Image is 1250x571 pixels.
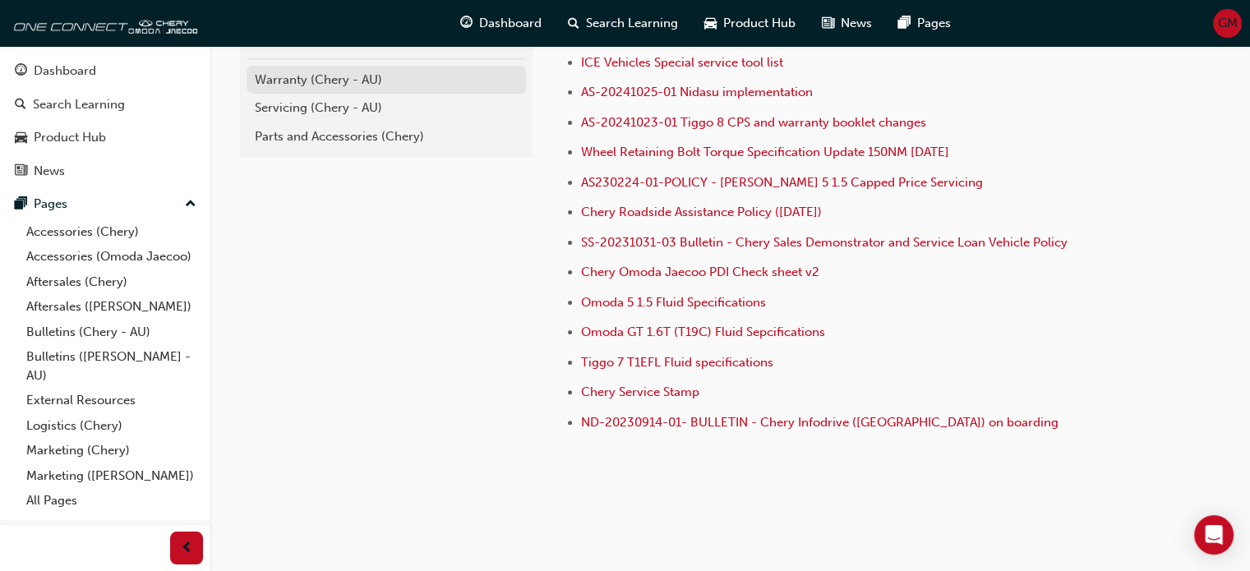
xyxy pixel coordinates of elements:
button: GM [1213,9,1242,38]
span: pages-icon [15,197,27,212]
div: Warranty (Chery - AU) [255,71,518,90]
a: Omoda 5 1.5 Fluid Specifications [581,295,766,310]
a: pages-iconPages [885,7,964,40]
span: car-icon [15,131,27,145]
a: Logistics (Chery) [20,413,203,439]
a: Tiggo 7 T1EFL Fluid specifications [581,355,773,370]
a: Accessories (Chery) [20,219,203,245]
div: Dashboard [34,62,96,81]
button: DashboardSearch LearningProduct HubNews [7,53,203,189]
a: ICE Vehicles Special service tool list [581,55,783,70]
span: car-icon [704,13,717,34]
a: Aftersales (Chery) [20,269,203,295]
a: External Resources [20,388,203,413]
div: Pages [34,195,67,214]
span: news-icon [822,13,834,34]
div: Parts and Accessories (Chery) [255,127,518,146]
span: Search Learning [586,14,678,33]
span: Dashboard [479,14,542,33]
a: Aftersales ([PERSON_NAME]) [20,294,203,320]
a: AS-20241023-01 Tiggo 8 CPS and warranty booklet changes [581,115,926,130]
span: News [841,14,872,33]
div: Open Intercom Messenger [1194,515,1234,555]
a: Marketing ([PERSON_NAME]) [20,463,203,489]
a: SS-20231031-03 Bulletin - Chery Sales Demonstrator and Service Loan Vehicle Policy [581,235,1068,250]
button: Pages [7,189,203,219]
a: AS230224-01-POLICY - [PERSON_NAME] 5 1.5 Capped Price Servicing [581,175,983,190]
span: Product Hub [723,14,796,33]
span: guage-icon [15,64,27,79]
a: Parts and Accessories (Chery) [247,122,526,151]
span: Pages [917,14,951,33]
span: GM [1218,14,1238,33]
a: Accessories (Omoda Jaecoo) [20,244,203,269]
a: Chery Omoda Jaecoo PDI Check sheet v2 [581,265,819,279]
span: news-icon [15,164,27,179]
a: Chery Roadside Assistance Policy ([DATE]) [581,205,822,219]
div: Product Hub [34,128,106,147]
span: search-icon [568,13,579,34]
a: search-iconSearch Learning [555,7,691,40]
a: Bulletins ([PERSON_NAME] - AU) [20,344,203,388]
span: prev-icon [181,538,193,559]
div: Servicing (Chery - AU) [255,99,518,117]
a: Search Learning [7,90,203,120]
a: ND-20230914-01- BULLETIN - Chery Infodrive ([GEOGRAPHIC_DATA]) on boarding [581,415,1059,430]
a: Dashboard [7,56,203,86]
a: Marketing (Chery) [20,438,203,463]
img: oneconnect [8,7,197,39]
span: guage-icon [460,13,473,34]
a: car-iconProduct Hub [691,7,809,40]
a: guage-iconDashboard [447,7,555,40]
span: search-icon [15,98,26,113]
a: Bulletins (Chery - AU) [20,320,203,345]
a: Chery Service Stamp [581,385,699,399]
a: Servicing (Chery - AU) [247,94,526,122]
a: Product Hub [7,122,203,153]
span: up-icon [185,194,196,215]
a: Omoda GT 1.6T (T19C) Fluid Sepcifications [581,325,825,339]
a: News [7,156,203,186]
a: news-iconNews [809,7,885,40]
a: All Pages [20,488,203,513]
a: Wheel Retaining Bolt Torque Specification Update 150NM [DATE] [581,145,949,159]
div: News [34,162,65,181]
div: Search Learning [33,95,125,114]
a: Warranty (Chery - AU) [247,66,526,94]
span: pages-icon [898,13,911,34]
a: AS-20241025-01 Nidasu implementation [581,85,813,99]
